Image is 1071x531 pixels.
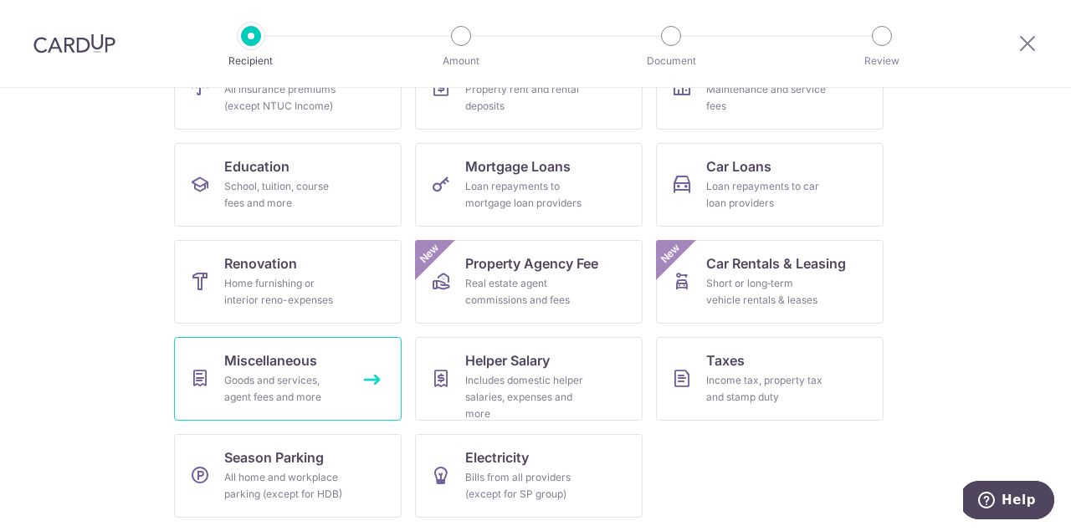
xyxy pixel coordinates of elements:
a: Property rent and rental deposits [415,46,643,130]
div: Income tax, property tax and stamp duty [706,372,827,406]
p: Document [609,53,733,69]
iframe: Opens a widget where you can find more information [963,481,1054,523]
p: Amount [399,53,523,69]
div: Real estate agent commissions and fees [465,275,586,309]
div: Loan repayments to mortgage loan providers [465,178,586,212]
span: Season Parking [224,447,324,467]
a: All insurance premiums (except NTUC Income) [174,46,402,130]
div: Home furnishing or interior reno-expenses [224,275,345,309]
a: MiscellaneousGoods and services, agent fees and more [174,337,402,421]
span: Helper Salary [465,350,550,370]
a: Helper SalaryIncludes domestic helper salaries, expenses and more [415,337,643,421]
a: Car Rentals & LeasingShort or long‑term vehicle rentals & leasesNew [656,240,884,324]
a: EducationSchool, tuition, course fees and more [174,143,402,227]
a: Mortgage LoansLoan repayments to mortgage loan providers [415,143,643,227]
span: Mortgage Loans [465,156,571,176]
span: Property Agency Fee [465,253,598,273]
span: Electricity [465,447,529,467]
div: Short or long‑term vehicle rentals & leases [706,275,827,309]
p: Review [820,53,944,69]
img: CardUp [33,33,115,54]
div: Maintenance and service fees [706,81,827,115]
span: Miscellaneous [224,350,317,370]
a: Property Agency FeeReal estate agent commissions and feesNew [415,240,643,324]
a: Season ParkingAll home and workplace parking (except for HDB) [174,434,402,518]
span: New [657,240,684,268]
span: Education [224,156,290,176]
div: Includes domestic helper salaries, expenses and more [465,372,586,422]
div: Property rent and rental deposits [465,81,586,115]
div: School, tuition, course fees and more [224,178,345,212]
p: Recipient [189,53,313,69]
a: ElectricityBills from all providers (except for SP group) [415,434,643,518]
span: Car Loans [706,156,771,176]
div: All home and workplace parking (except for HDB) [224,469,345,503]
div: Goods and services, agent fees and more [224,372,345,406]
div: All insurance premiums (except NTUC Income) [224,81,345,115]
span: Help [38,12,73,27]
a: Car LoansLoan repayments to car loan providers [656,143,884,227]
span: New [416,240,443,268]
span: Car Rentals & Leasing [706,253,846,273]
span: Renovation [224,253,297,273]
div: Loan repayments to car loan providers [706,178,827,212]
a: TaxesIncome tax, property tax and stamp duty [656,337,884,421]
span: Taxes [706,350,745,370]
a: Maintenance and service fees [656,46,884,130]
div: Bills from all providers (except for SP group) [465,469,586,503]
a: RenovationHome furnishing or interior reno-expenses [174,240,402,324]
